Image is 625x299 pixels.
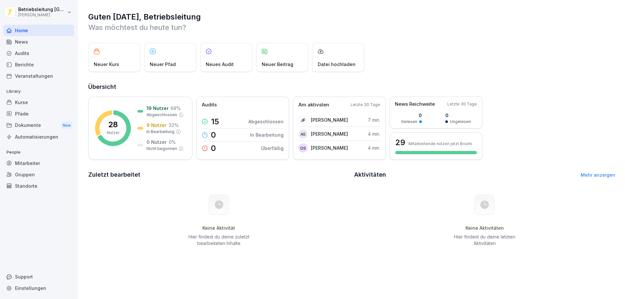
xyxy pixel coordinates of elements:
a: Automatisierungen [3,131,74,143]
a: Home [3,25,74,36]
p: [PERSON_NAME] [18,13,66,17]
p: Hier findest du deine zuletzt bearbeiteten Inhalte [186,234,252,247]
a: Audits [3,48,74,59]
p: 0 % [169,139,176,145]
p: Neuer Beitrag [262,61,293,68]
p: Abgeschlossen [146,112,177,118]
p: Mitarbeitende nutzen jetzt Bounti [409,141,472,146]
div: JF [299,116,308,125]
p: Neuer Kurs [94,61,119,68]
h5: Keine Aktivitäten [452,225,518,231]
p: [PERSON_NAME] [311,116,348,123]
h2: Zuletzt bearbeitet [88,170,350,179]
a: Gruppen [3,169,74,180]
p: Letzte 30 Tage [351,102,380,108]
p: Library [3,86,74,97]
a: Mitarbeiter [3,157,74,169]
a: DokumenteNew [3,119,74,131]
a: Pfade [3,108,74,119]
p: 15 [211,118,219,126]
p: 32 % [169,122,179,129]
p: Überfällig [261,145,284,152]
p: Datei hochladen [318,61,355,68]
p: 19 Nutzer [146,105,169,112]
p: 9 Nutzer [146,122,167,129]
p: 0 [445,112,471,119]
p: In Bearbeitung [250,131,284,138]
h5: Keine Aktivität [186,225,252,231]
p: Hier findest du deine letzten Aktivitäten [452,234,518,247]
a: Kurse [3,97,74,108]
div: OS [299,143,308,153]
p: 68 % [171,105,181,112]
p: Letzte 30 Tage [447,101,477,107]
p: Nutzer [107,130,119,136]
h1: Guten [DATE], Betriebsleitung [88,12,615,22]
p: Neuer Pfad [150,61,176,68]
p: Betriebsleitung [GEOGRAPHIC_DATA] [18,7,66,12]
div: Support [3,271,74,282]
p: 4 min. [368,144,380,151]
p: In Bearbeitung [146,129,174,135]
div: Dokumente [3,119,74,131]
p: 4 min. [368,130,380,137]
p: Audits [202,101,217,109]
p: Neues Audit [206,61,234,68]
p: News Reichweite [395,101,435,108]
a: Berichte [3,59,74,70]
p: [PERSON_NAME] [311,144,348,151]
p: Am aktivsten [299,101,329,109]
p: Ungelesen [450,119,471,125]
p: 0 [211,131,216,139]
p: 0 Nutzer [146,139,167,145]
p: 0 [401,112,422,119]
p: 7 min. [368,116,380,123]
p: 0 [211,144,216,152]
h3: 29 [395,137,405,148]
a: Standorte [3,180,74,192]
p: 28 [108,121,118,129]
p: [PERSON_NAME] [311,130,348,137]
h2: Aktivitäten [354,170,386,179]
a: Mehr anzeigen [581,172,615,178]
div: New [61,122,72,129]
a: Veranstaltungen [3,70,74,82]
p: Was möchtest du heute tun? [88,22,615,33]
p: Gelesen [401,119,417,125]
p: People [3,147,74,157]
a: Einstellungen [3,282,74,294]
h2: Übersicht [88,82,615,91]
div: AS [299,129,308,139]
a: News [3,36,74,48]
p: Nicht begonnen [146,146,177,152]
p: Abgeschlossen [248,118,284,125]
